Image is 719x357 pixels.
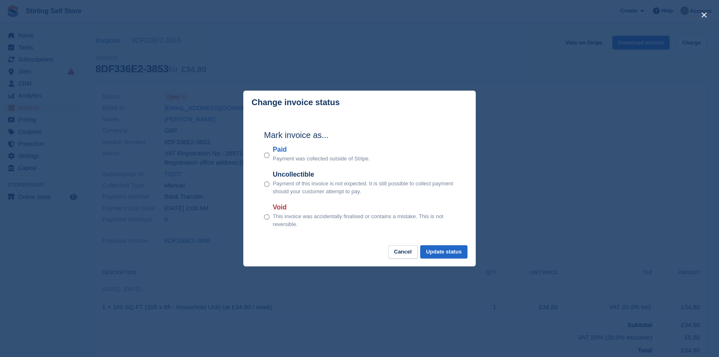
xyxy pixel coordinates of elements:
button: Cancel [388,245,418,259]
p: Change invoice status [252,98,340,107]
label: Paid [273,145,370,155]
label: Void [273,202,455,212]
p: Payment was collected outside of Stripe. [273,155,370,163]
button: Update status [420,245,467,259]
h2: Mark invoice as... [264,129,455,141]
p: Payment of this invoice is not expected. It is still possible to collect payment should your cust... [273,180,455,196]
p: This invoice was accidentally finalised or contains a mistake. This is not reversible. [273,212,455,229]
label: Uncollectible [273,170,455,180]
button: close [697,8,711,22]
